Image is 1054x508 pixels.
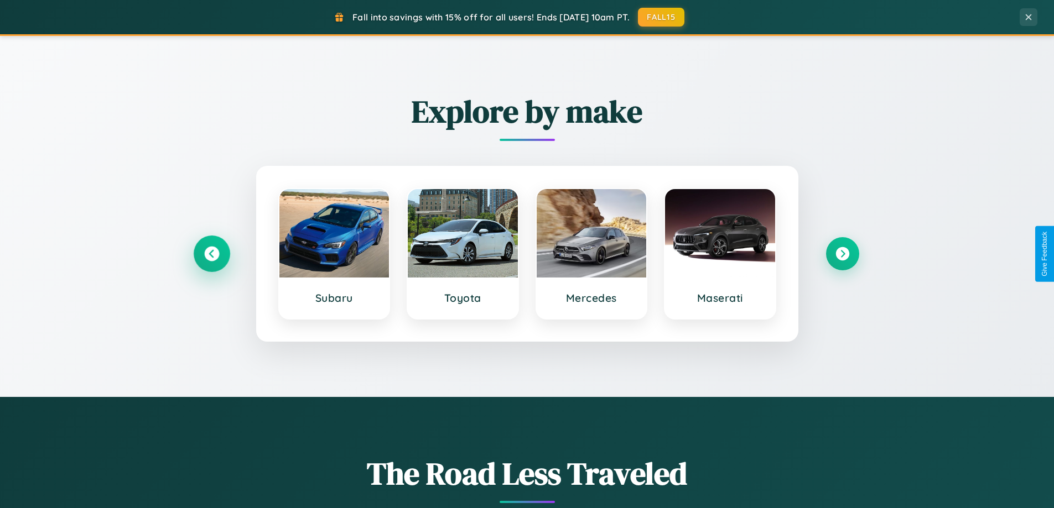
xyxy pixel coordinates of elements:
[352,12,630,23] span: Fall into savings with 15% off for all users! Ends [DATE] 10am PT.
[1041,232,1048,276] div: Give Feedback
[195,452,859,495] h1: The Road Less Traveled
[419,291,507,305] h3: Toyota
[290,291,378,305] h3: Subaru
[676,291,764,305] h3: Maserati
[638,8,684,27] button: FALL15
[548,291,636,305] h3: Mercedes
[195,90,859,133] h2: Explore by make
